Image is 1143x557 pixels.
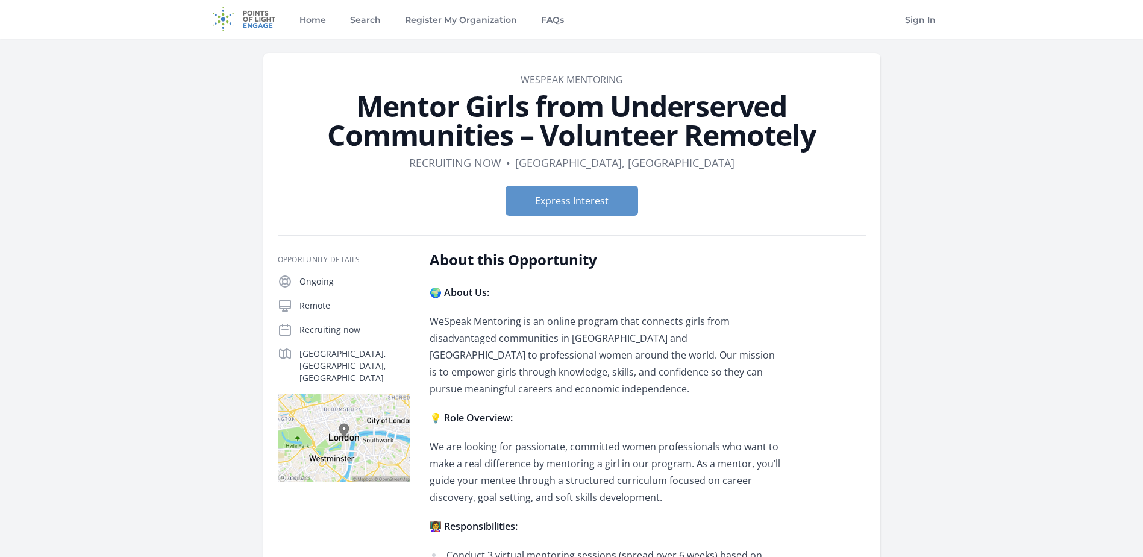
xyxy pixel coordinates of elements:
div: • [506,154,510,171]
a: WeSpeak Mentoring [521,73,623,86]
h3: Opportunity Details [278,255,410,265]
button: Express Interest [506,186,638,216]
img: Map [278,394,410,482]
dd: [GEOGRAPHIC_DATA], [GEOGRAPHIC_DATA] [515,154,734,171]
strong: 🌍 About Us: [430,286,489,299]
strong: 👩‍🏫 Responsibilities: [430,520,518,533]
p: [GEOGRAPHIC_DATA], [GEOGRAPHIC_DATA], [GEOGRAPHIC_DATA] [299,348,410,384]
dd: Recruiting now [409,154,501,171]
strong: 💡 Role Overview: [430,411,513,424]
p: WeSpeak Mentoring is an online program that connects girls from disadvantaged communities in [GEO... [430,313,782,397]
p: Remote [299,300,410,312]
p: We are looking for passionate, committed women professionals who want to make a real difference b... [430,438,782,506]
p: Recruiting now [299,324,410,336]
h2: About this Opportunity [430,250,782,269]
h1: Mentor Girls from Underserved Communities – Volunteer Remotely [278,92,866,149]
p: Ongoing [299,275,410,288]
